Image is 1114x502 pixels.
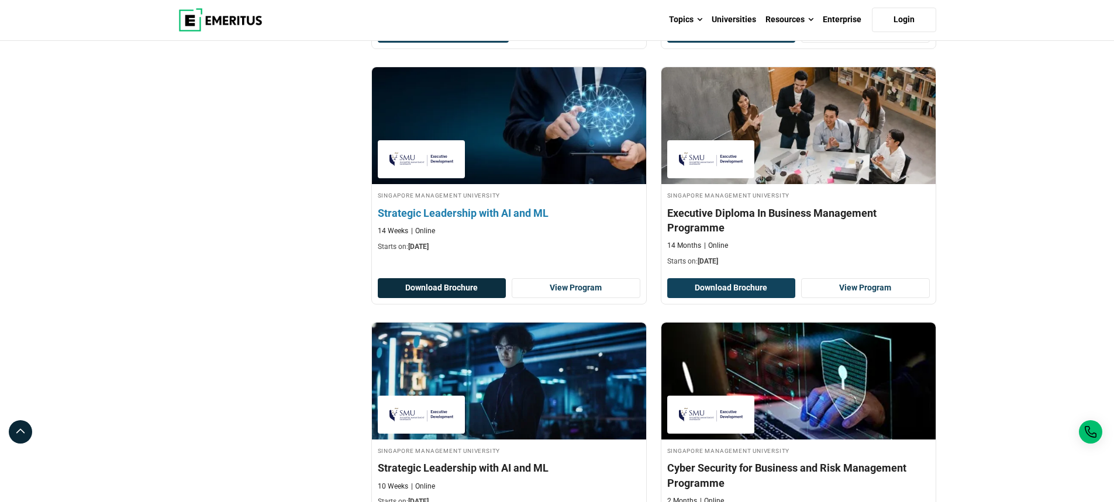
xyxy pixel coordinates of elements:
[667,257,930,266] p: Starts on:
[378,278,506,298] button: Download Brochure
[667,278,796,298] button: Download Brochure
[378,242,640,252] p: Starts on:
[673,401,749,428] img: Singapore Management University
[372,67,646,258] a: Leadership Course by Singapore Management University - September 30, 2025 Singapore Management Un...
[378,206,640,220] h4: Strategic Leadership with AI and ML
[661,67,936,272] a: Business Management Course by Singapore Management University - November 7, 2025 Singapore Manage...
[667,190,930,200] h4: Singapore Management University
[704,241,728,251] p: Online
[384,401,460,428] img: Singapore Management University
[378,226,408,236] p: 14 Weeks
[378,482,408,491] p: 10 Weeks
[673,146,749,172] img: Singapore Management University
[667,461,930,490] h4: Cyber Security for Business and Risk Management Programme
[872,8,936,32] a: Login
[512,278,640,298] a: View Program
[372,323,646,439] img: Strategic Leadership with AI and ML | Online AI and Machine Learning Course
[801,278,930,298] a: View Program
[378,461,640,475] h4: Strategic Leadership with AI and ML
[378,445,640,455] h4: Singapore Management University
[661,323,936,439] img: Cyber Security for Business and Risk Management Programme | Online Technology Course
[358,61,660,190] img: Strategic Leadership with AI and ML | Online Leadership Course
[411,482,435,491] p: Online
[384,146,460,172] img: Singapore Management University
[378,190,640,200] h4: Singapore Management University
[667,206,930,235] h4: Executive Diploma In Business Management Programme
[408,243,429,251] span: [DATE]
[411,226,435,236] p: Online
[661,67,936,184] img: Executive Diploma In Business Management Programme | Online Business Management Course
[667,445,930,455] h4: Singapore Management University
[667,241,701,251] p: 14 Months
[698,257,718,265] span: [DATE]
